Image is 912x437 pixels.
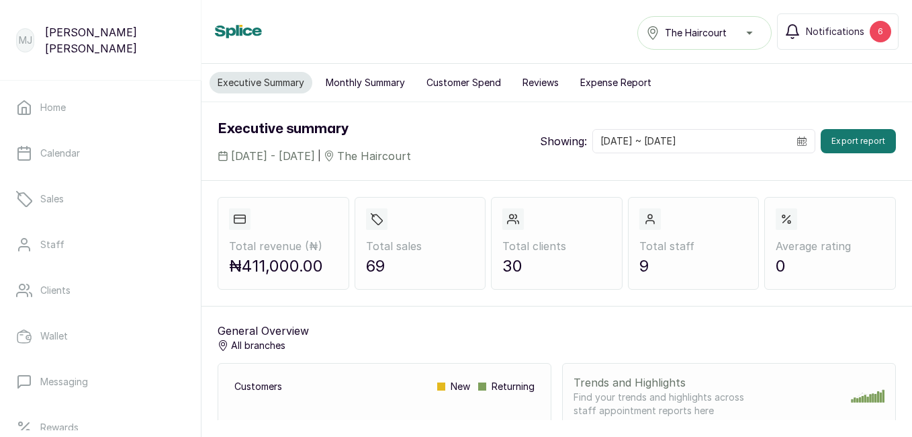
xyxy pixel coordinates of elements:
[318,149,321,163] span: |
[11,226,190,264] a: Staff
[418,72,509,93] button: Customer Spend
[11,317,190,355] a: Wallet
[574,374,760,391] p: Trends and Highlights
[218,323,309,339] p: General Overview
[229,254,338,278] p: ₦411,000.00
[540,133,587,149] p: Showing:
[19,34,32,47] p: MJ
[11,180,190,218] a: Sales
[40,329,68,343] p: Wallet
[665,26,727,40] span: The Haircourt
[821,129,896,153] button: Export report
[366,254,475,278] p: 69
[572,72,659,93] button: Expense Report
[337,148,411,164] span: The Haircourt
[776,238,884,254] p: Average rating
[218,118,411,140] h1: Executive summary
[11,363,190,401] a: Messaging
[229,238,338,254] p: Total revenue ( ₦ )
[11,272,190,309] a: Clients
[11,134,190,172] a: Calendar
[318,72,413,93] button: Monthly Summary
[11,89,190,126] a: Home
[40,375,88,389] p: Messaging
[870,21,891,42] div: 6
[40,101,66,114] p: Home
[514,72,567,93] button: Reviews
[502,254,611,278] p: 30
[574,391,760,418] p: Find your trends and highlights across staff appointment reports here
[40,284,71,297] p: Clients
[502,238,611,254] p: Total clients
[40,421,79,434] p: Rewards
[234,380,282,393] p: Customers
[45,24,185,56] p: [PERSON_NAME] [PERSON_NAME]
[478,380,535,393] p: returning
[593,130,789,153] input: Select date
[776,254,884,278] p: 0
[777,13,899,50] button: Notifications6
[231,339,285,352] span: All branches
[797,136,807,146] svg: calendar
[639,254,748,278] p: 9
[806,25,864,38] span: Notifications
[637,16,772,50] button: The Haircourt
[40,192,64,206] p: Sales
[366,238,475,254] p: Total sales
[210,72,312,93] button: Executive Summary
[639,238,748,254] p: Total staff
[437,380,470,393] p: new
[40,238,64,251] p: Staff
[231,148,315,164] span: [DATE] - [DATE]
[40,147,80,160] p: Calendar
